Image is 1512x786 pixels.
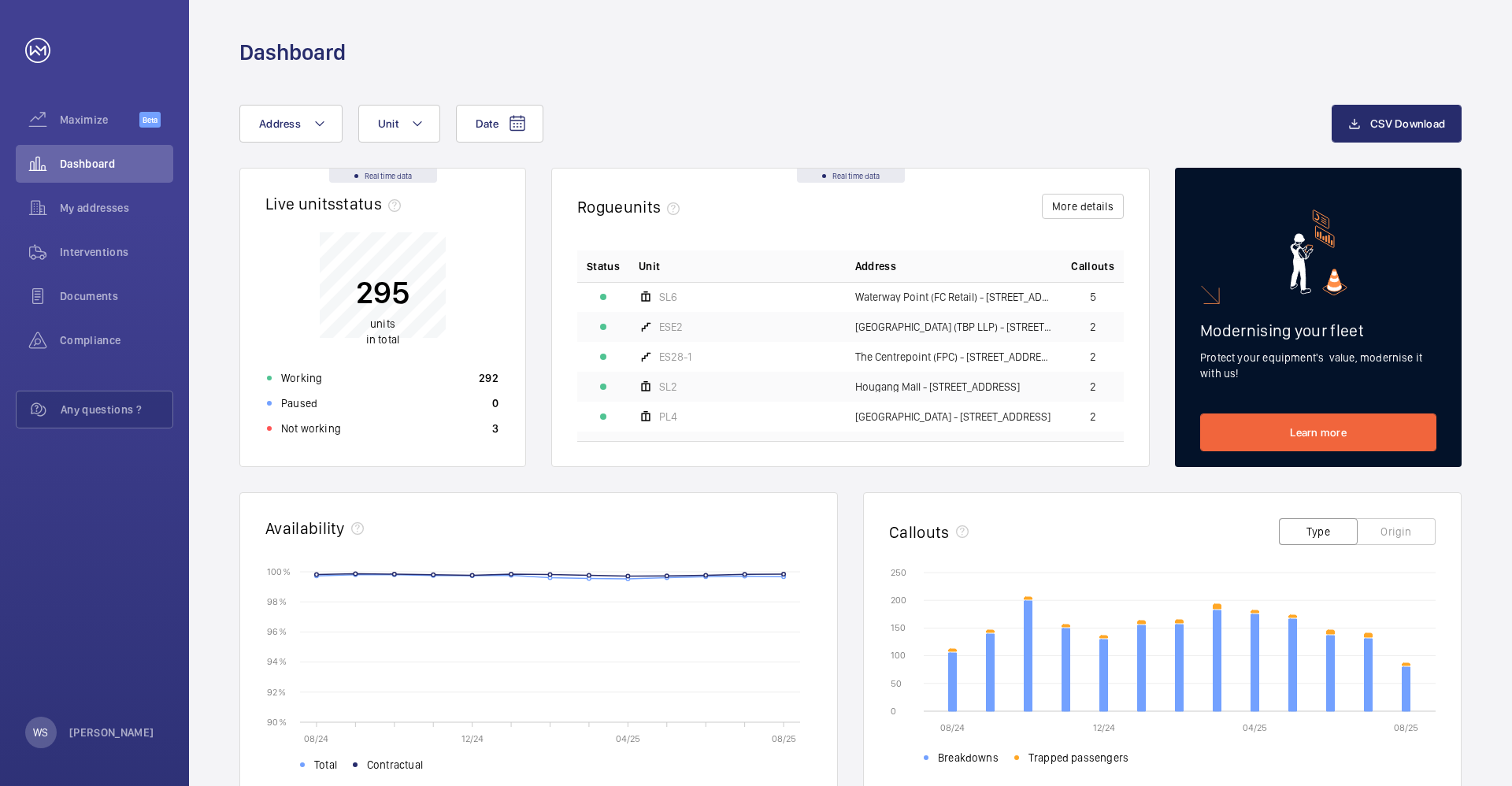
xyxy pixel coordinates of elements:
button: Type [1279,518,1358,545]
span: Interventions [60,244,173,260]
p: Working [281,370,322,386]
img: marketing-card.svg [1290,209,1347,295]
span: Address [855,258,896,274]
span: units [370,317,395,330]
p: 292 [479,370,498,386]
h2: Availability [265,518,345,538]
text: 96 % [267,626,287,637]
button: Unit [358,105,440,143]
span: My addresses [60,200,173,216]
text: 04/25 [616,733,640,744]
button: More details [1042,194,1124,219]
button: Origin [1357,518,1436,545]
text: 94 % [267,656,287,667]
span: Dashboard [60,156,173,172]
text: 50 [891,678,902,689]
span: SL2 [659,381,677,392]
span: Documents [60,288,173,304]
text: 04/25 [1243,722,1267,733]
span: The Centrepoint (FPC) - [STREET_ADDRESS] [855,351,1053,362]
span: ES28-1 [659,351,691,362]
p: Paused [281,395,317,411]
button: Date [456,105,543,143]
button: CSV Download [1332,105,1462,143]
span: Any questions ? [61,402,172,417]
text: 12/24 [461,733,484,744]
text: 98 % [267,596,287,607]
div: Real time data [797,169,905,183]
span: Unit [378,117,398,130]
h1: Dashboard [239,38,346,67]
text: 100 [891,650,906,661]
text: 0 [891,706,896,717]
span: Contractual [367,757,423,773]
span: Maximize [60,112,139,128]
span: [GEOGRAPHIC_DATA] (TBP LLP) - [STREET_ADDRESS] [855,321,1053,332]
text: 150 [891,622,906,633]
text: 08/25 [1394,722,1418,733]
span: Address [259,117,301,130]
span: Compliance [60,332,173,348]
text: 90 % [267,716,287,727]
button: Address [239,105,343,143]
text: 200 [891,595,906,606]
span: 2 [1090,411,1096,422]
span: Breakdowns [938,750,999,766]
text: 12/24 [1093,722,1115,733]
p: 3 [492,421,498,436]
text: 92 % [267,686,286,697]
h2: Live units [265,194,407,213]
span: Unit [639,258,660,274]
p: [PERSON_NAME] [69,725,154,740]
span: Beta [139,112,161,128]
span: 2 [1090,381,1096,392]
span: Hougang Mall - [STREET_ADDRESS] [855,381,1020,392]
h2: Callouts [889,522,950,542]
span: [GEOGRAPHIC_DATA] - [STREET_ADDRESS] [855,411,1051,422]
span: units [624,197,687,217]
p: Not working [281,421,341,436]
a: Learn more [1200,413,1436,451]
span: Trapped passengers [1028,750,1128,766]
text: 250 [891,567,906,578]
text: 08/25 [772,733,796,744]
span: 2 [1090,321,1096,332]
div: Real time data [329,169,437,183]
h2: Rogue [577,197,686,217]
text: 08/24 [940,722,965,733]
span: Total [314,757,337,773]
span: Waterway Point (FC Retail) - [STREET_ADDRESS] [855,291,1053,302]
span: Callouts [1071,258,1114,274]
p: 0 [492,395,498,411]
span: PL4 [659,411,677,422]
span: ESE2 [659,321,683,332]
span: 5 [1090,291,1096,302]
span: Date [476,117,498,130]
text: 100 % [267,565,291,577]
p: Status [587,258,620,274]
span: status [335,194,407,213]
span: SL6 [659,291,677,302]
h2: Modernising your fleet [1200,321,1436,340]
span: 2 [1090,351,1096,362]
p: in total [356,316,409,347]
p: Protect your equipment's value, modernise it with us! [1200,350,1436,381]
p: WS [33,725,48,740]
span: CSV Download [1370,117,1445,130]
p: 295 [356,273,409,312]
text: 08/24 [304,733,328,744]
